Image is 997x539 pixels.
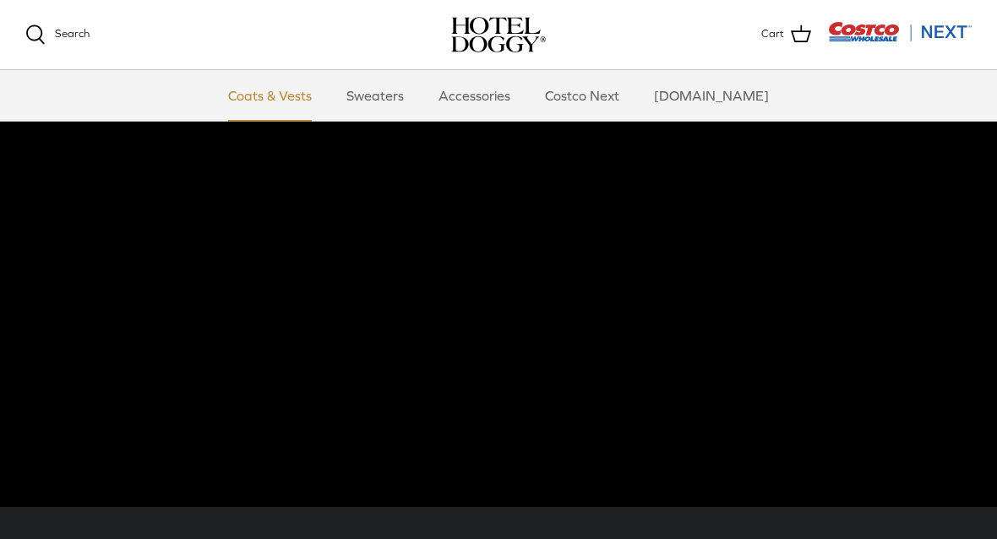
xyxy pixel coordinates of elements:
a: Sweaters [331,70,419,121]
span: Cart [761,25,784,43]
img: Costco Next [828,21,972,42]
a: Costco Next [530,70,635,121]
span: Search [55,27,90,40]
a: Search [25,24,90,45]
a: Accessories [423,70,526,121]
a: hoteldoggy.com hoteldoggycom [451,17,546,52]
a: Cart [761,24,811,46]
a: Coats & Vests [213,70,327,121]
a: Visit Costco Next [828,32,972,45]
img: hoteldoggycom [451,17,546,52]
a: [DOMAIN_NAME] [639,70,784,121]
